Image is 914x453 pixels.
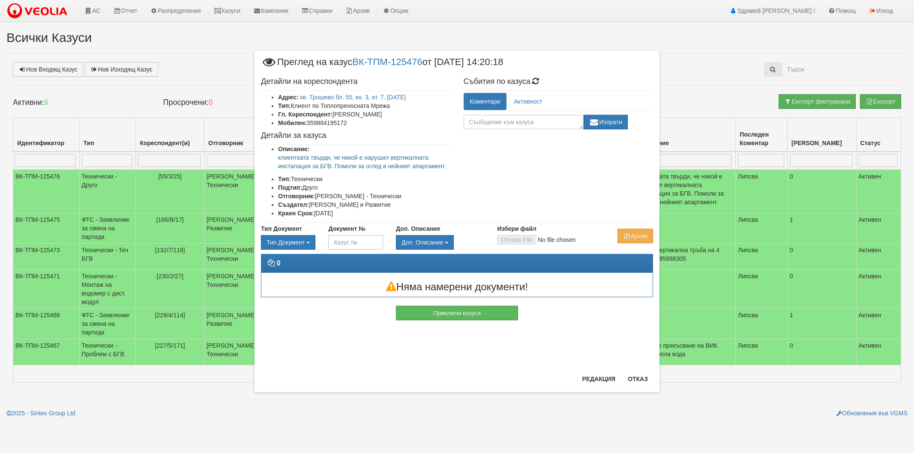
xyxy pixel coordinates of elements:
b: Създател: [278,201,309,208]
button: Приключи казуса [396,306,518,320]
a: Коментари [464,93,507,110]
input: Казус № [328,235,383,250]
h4: Събития по казуса [464,77,653,86]
label: Избери файл [497,224,536,233]
div: Двоен клик, за изчистване на избраната стойност. [396,235,484,250]
label: Документ № [328,224,365,233]
h4: Детайли на кореспондента [261,77,451,86]
a: кв. Трошево бл. 55, вх. 3, ет. 7, [DATE] [300,94,406,101]
button: Тип Документ [261,235,315,250]
p: клиентката твърди, че някой е нарушил вертикалната инсталация за БГВ. Помоли за оглед в нейният а... [278,153,451,170]
a: Активност [507,93,548,110]
b: Подтип: [278,184,302,191]
button: Отказ [623,372,653,386]
b: Гл. Кореспондент: [278,111,333,118]
li: [DATE] [278,209,451,218]
a: ВК-ТПМ-125476 [352,57,422,67]
b: Краен Срок: [278,210,314,217]
li: [PERSON_NAME] и Развитие [278,200,451,209]
b: Тип: [278,176,291,182]
strong: 0 [276,259,280,267]
b: Мобилен: [278,119,307,126]
b: Тип: [278,102,291,109]
b: Адрес: [278,94,299,101]
li: Друго [278,183,451,192]
li: [PERSON_NAME] - Технически [278,192,451,200]
h4: Детайли за казуса [261,131,451,140]
li: Технически [278,175,451,183]
span: Преглед на казус от [DATE] 14:20:18 [261,57,503,73]
button: Доп. Описание [396,235,454,250]
li: 359884195172 [278,119,451,127]
h3: Няма намерени документи! [261,281,653,292]
label: Тип Документ [261,224,302,233]
div: Двоен клик, за изчистване на избраната стойност. [261,235,315,250]
li: Клиент по Топлопреносната Мрежа [278,101,451,110]
button: Редакция [577,372,620,386]
b: Отговорник: [278,193,315,200]
label: Доп. Описание [396,224,440,233]
span: Доп. Описание [402,239,443,246]
button: Архив [617,229,653,243]
button: Изпрати [584,115,628,129]
b: Описание: [278,146,309,152]
li: [PERSON_NAME] [278,110,451,119]
span: Тип Документ [267,239,305,246]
